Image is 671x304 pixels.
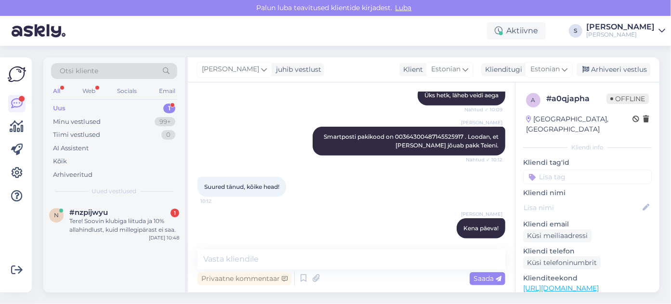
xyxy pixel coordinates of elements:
p: Kliendi tag'id [523,158,652,168]
p: Klienditeekond [523,273,652,283]
div: Uus [53,104,66,113]
span: Saada [474,274,501,283]
span: Nähtud ✓ 10:12 [466,156,502,163]
div: Kõik [53,157,67,166]
div: 1 [171,209,179,217]
input: Lisa tag [523,170,652,184]
span: Smartposti pakikood on 00364300487145525917 . Loodan, et [PERSON_NAME] jõuab pakk Teieni. [324,133,500,149]
div: Küsi telefoninumbrit [523,256,601,269]
div: Küsi meiliaadressi [523,229,592,242]
div: S [569,24,582,38]
div: Arhiveeritud [53,170,92,180]
span: 10:12 [466,239,502,246]
div: [GEOGRAPHIC_DATA], [GEOGRAPHIC_DATA] [526,114,632,134]
div: 0 [161,130,175,140]
div: Privaatne kommentaar [197,272,291,285]
div: 99+ [155,117,175,127]
span: Uued vestlused [92,187,137,196]
p: Kliendi nimi [523,188,652,198]
input: Lisa nimi [524,202,641,213]
span: Estonian [431,64,460,75]
span: Kena päeva! [463,225,499,232]
img: Askly Logo [8,65,26,83]
span: [PERSON_NAME] [461,119,502,126]
span: Estonian [530,64,560,75]
div: # a0qjapha [546,93,606,105]
div: Minu vestlused [53,117,101,127]
div: 1 [163,104,175,113]
div: Email [157,85,177,97]
span: [PERSON_NAME] [202,64,259,75]
span: Nähtud ✓ 10:09 [464,106,502,113]
div: AI Assistent [53,144,89,153]
div: Klienditugi [481,65,522,75]
div: Klient [399,65,423,75]
span: a [531,96,536,104]
span: n [54,211,59,219]
span: Otsi kliente [60,66,98,76]
div: [PERSON_NAME] [586,23,655,31]
p: Kliendi email [523,219,652,229]
div: juhib vestlust [272,65,321,75]
span: Offline [606,93,649,104]
p: Kliendi telefon [523,246,652,256]
div: Tiimi vestlused [53,130,100,140]
div: All [51,85,62,97]
a: [URL][DOMAIN_NAME] [523,284,599,292]
span: 10:12 [200,198,237,205]
div: Kliendi info [523,143,652,152]
div: Tere! Soovin klubiga liituda ja 10% allahindlust, kuid millegipärast ei saa. [69,217,179,234]
span: Üks hetk, läheb veidi aega [424,92,499,99]
div: Socials [115,85,139,97]
span: [PERSON_NAME] [461,211,502,218]
div: Arhiveeri vestlus [577,63,651,76]
div: Aktiivne [487,22,546,40]
a: [PERSON_NAME][PERSON_NAME] [586,23,665,39]
div: Web [80,85,97,97]
span: #nzpijwyu [69,208,108,217]
span: Luba [393,3,415,12]
div: [DATE] 10:48 [149,234,179,241]
div: [PERSON_NAME] [586,31,655,39]
span: Suured tänud, kõike head! [204,183,279,190]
